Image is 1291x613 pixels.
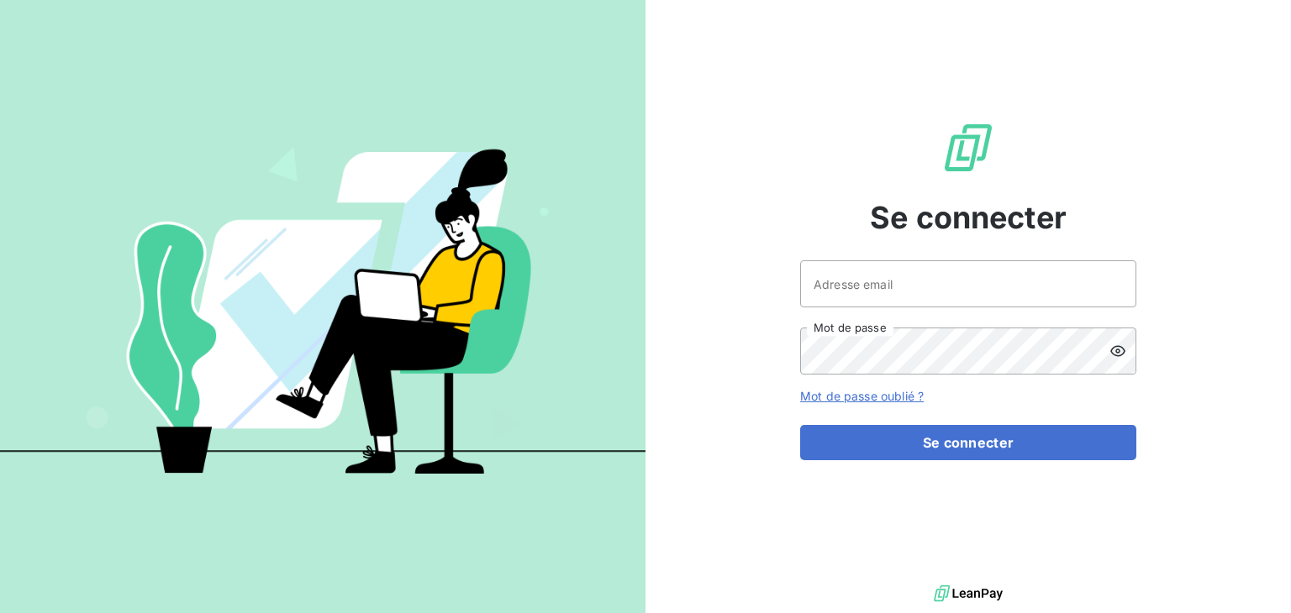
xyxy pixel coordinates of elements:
[800,425,1136,460] button: Se connecter
[934,581,1003,606] img: logo
[870,195,1067,240] span: Se connecter
[800,389,924,403] a: Mot de passe oublié ?
[941,121,995,175] img: Logo LeanPay
[800,260,1136,307] input: placeholder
